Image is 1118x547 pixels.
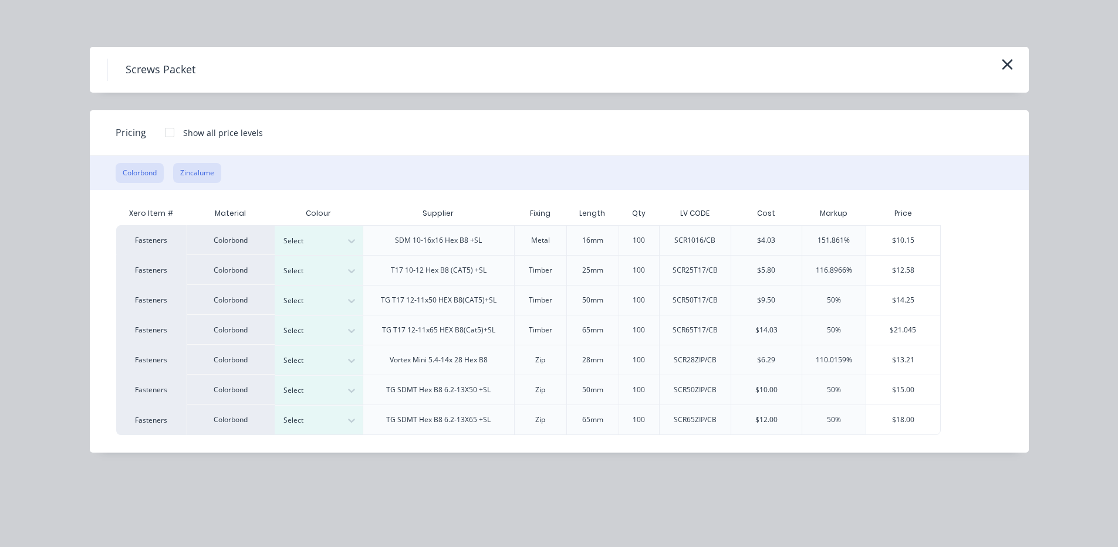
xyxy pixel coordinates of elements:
div: 50mm [582,385,603,395]
div: $10.15 [866,226,940,255]
div: $14.25 [866,286,940,315]
div: $12.58 [866,256,940,285]
div: 151.861% [818,235,850,246]
div: 28mm [582,355,603,365]
div: 100 [633,235,645,246]
div: 100 [633,355,645,365]
div: $13.21 [866,345,940,375]
div: Xero Item # [116,202,187,225]
div: 50mm [582,295,603,305]
div: Material [187,202,275,225]
div: Fasteners [116,405,187,435]
div: TG SDMT Hex B8 6.2-13X50 +SL [386,385,491,395]
div: Timber [529,265,552,276]
div: $6.29 [757,355,775,365]
div: 50% [827,325,841,335]
div: 65mm [582,325,603,335]
div: $10.00 [755,385,778,395]
div: $15.00 [866,375,940,405]
div: Zip [535,415,545,425]
div: Metal [531,235,550,246]
div: 100 [633,325,645,335]
div: $5.80 [757,265,775,276]
div: Fasteners [116,285,187,315]
div: SCR65T17/CB [673,325,718,335]
div: SCR50T17/CB [673,295,718,305]
div: $12.00 [755,415,778,425]
div: Zip [535,355,545,365]
div: 100 [633,265,645,276]
div: Colorbond [187,315,275,345]
div: Fasteners [116,255,187,285]
div: $21.045 [866,315,940,345]
div: Colorbond [187,375,275,405]
div: Fasteners [116,225,187,255]
div: 110.0159% [816,355,852,365]
div: $4.03 [757,235,775,246]
div: SDM 10-16x16 Hex B8 +SL [395,235,482,246]
div: T17 10-12 Hex B8 (CAT5) +SL [391,265,487,276]
div: 50% [827,385,841,395]
div: SCR65ZIP/CB [674,415,717,425]
div: TG T17 12-11x65 HEX B8(Cat5)+SL [382,325,495,335]
h4: Screws Packet [107,59,213,81]
div: Colorbond [187,225,275,255]
div: Vortex Mini 5.4-14x 28 Hex B8 [390,355,488,365]
div: TG T17 12-11x50 HEX B8(CAT5)+SL [381,295,496,305]
div: Timber [529,295,552,305]
div: LV CODE [671,199,719,228]
div: 100 [633,415,645,425]
div: Colorbond [187,345,275,375]
div: Colorbond [187,405,275,435]
div: $18.00 [866,405,940,434]
div: 100 [633,295,645,305]
div: Fasteners [116,345,187,375]
div: SCR50ZIP/CB [674,385,717,395]
div: 100 [633,385,645,395]
div: Price [866,202,941,225]
div: Length [570,199,614,228]
div: Qty [623,199,655,228]
div: 65mm [582,415,603,425]
div: Timber [529,325,552,335]
div: Fasteners [116,375,187,405]
div: Colorbond [187,285,275,315]
div: Zip [535,385,545,395]
div: SCR28ZIP/CB [674,355,717,365]
div: SCR25T17/CB [673,265,718,276]
div: 25mm [582,265,603,276]
div: $9.50 [757,295,775,305]
button: Zincalume [173,163,221,183]
div: 50% [827,295,841,305]
div: TG SDMT Hex B8 6.2-13X65 +SL [386,415,491,425]
div: Supplier [413,199,463,228]
div: Colour [275,202,363,225]
div: Fasteners [116,315,187,345]
div: Fixing [521,199,560,228]
div: 16mm [582,235,603,246]
div: 116.8966% [816,265,852,276]
div: Cost [731,202,802,225]
span: Pricing [116,125,146,140]
div: SCR1016/CB [674,235,715,246]
div: Show all price levels [183,127,263,139]
div: Colorbond [187,255,275,285]
button: Colorbond [116,163,164,183]
div: Markup [802,202,866,225]
div: $14.03 [755,325,778,335]
div: 50% [827,415,841,425]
